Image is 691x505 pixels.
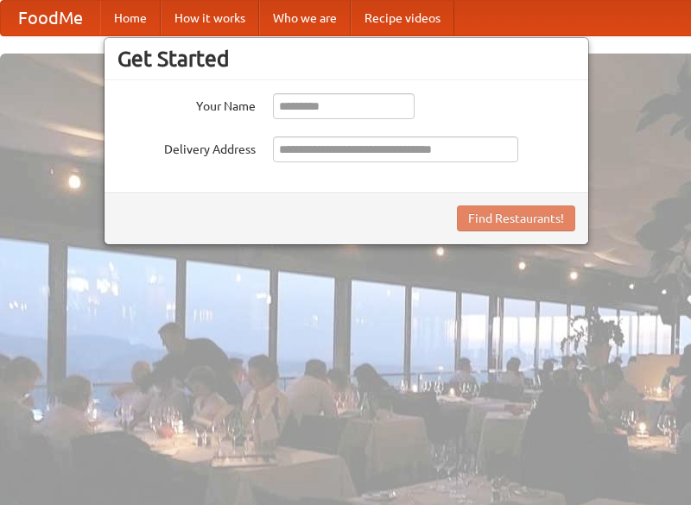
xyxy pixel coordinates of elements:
a: Home [100,1,161,35]
label: Your Name [117,93,256,115]
a: How it works [161,1,259,35]
h3: Get Started [117,46,575,72]
a: Recipe videos [351,1,454,35]
button: Find Restaurants! [457,205,575,231]
a: Who we are [259,1,351,35]
a: FoodMe [1,1,100,35]
label: Delivery Address [117,136,256,158]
